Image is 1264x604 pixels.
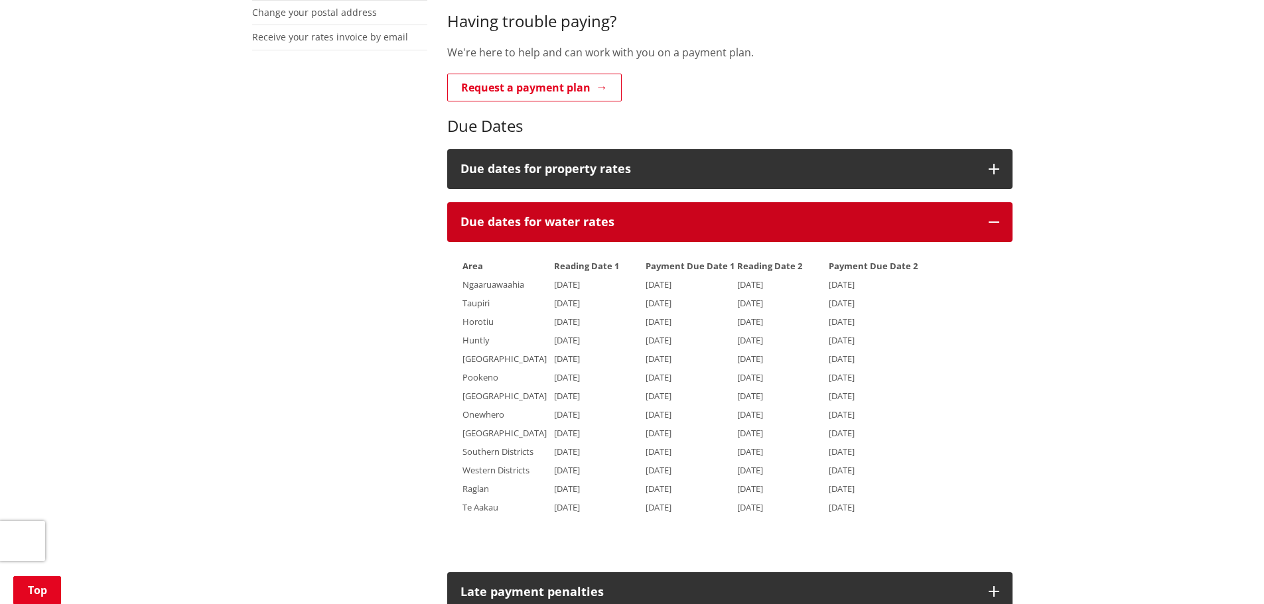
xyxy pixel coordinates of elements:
span: Te Aakau [462,501,498,513]
span: [DATE] [737,316,763,328]
strong: Payment Due Date 1 [646,260,735,272]
span: [DATE] [829,501,855,513]
strong: Payment Due Date 2 [829,260,918,272]
span: [DATE] [829,427,855,439]
strong: Reading Date 1 [554,260,619,272]
button: Due dates for property rates [447,149,1013,189]
span: [DATE] [554,483,580,495]
span: [DATE] [554,464,580,476]
span: [DATE] [554,408,580,420]
span: [GEOGRAPHIC_DATA] [462,427,547,439]
span: [DATE] [646,334,671,346]
span: [DATE] [646,278,671,290]
a: Request a payment plan [447,74,622,101]
span: [DATE] [646,483,671,495]
span: [DATE] [646,501,671,513]
span: [DATE] [646,316,671,328]
span: [DATE] [646,427,671,439]
span: Horotiu [462,316,494,328]
span: Raglan [462,483,489,495]
span: [DATE] [554,371,580,383]
span: [DATE] [646,353,671,365]
span: [DATE] [737,408,763,420]
span: [DATE] [829,371,855,383]
span: [DATE] [829,278,855,290]
span: [DATE] [646,371,671,383]
span: [GEOGRAPHIC_DATA] [462,353,547,365]
span: [DATE] [554,427,580,439]
span: Ngaaruawaahia [462,278,524,290]
strong: Area [462,260,483,272]
span: [DATE] [829,390,855,402]
span: [DATE] [829,353,855,365]
h3: Due Dates [447,117,1013,136]
span: [DATE] [737,501,763,513]
iframe: Messenger Launcher [1203,548,1251,596]
span: Huntly [462,334,490,346]
span: [DATE] [829,464,855,476]
a: Change your postal address [252,6,377,19]
span: [DATE] [737,297,763,309]
span: Taupiri [462,297,490,309]
span: Onewhero [462,408,504,420]
span: [DATE] [554,446,580,457]
h3: Due dates for property rates [460,162,975,176]
p: We're here to help and can work with you on a payment plan. [447,44,1013,60]
h3: Having trouble paying? [447,12,1013,31]
span: [DATE] [829,408,855,420]
span: Southern Districts [462,446,533,457]
span: [DATE] [737,371,763,383]
span: [DATE] [554,316,580,328]
span: [DATE] [646,446,671,457]
span: [DATE] [737,483,763,495]
span: [DATE] [829,446,855,457]
span: [DATE] [737,446,763,457]
span: Western Districts [462,464,529,476]
span: [DATE] [829,483,855,495]
span: [DATE] [829,334,855,346]
strong: Reading Date 2 [737,260,802,272]
span: [DATE] [829,297,855,309]
span: [DATE] [554,501,580,513]
span: [DATE] [554,353,580,365]
span: [GEOGRAPHIC_DATA] [462,390,547,402]
span: [DATE] [646,464,671,476]
span: [DATE] [737,334,763,346]
span: Pookeno [462,371,498,383]
span: [DATE] [554,278,580,290]
span: [DATE] [737,353,763,365]
button: Due dates for water rates [447,202,1013,242]
span: [DATE] [554,390,580,402]
span: [DATE] [737,390,763,402]
h3: Due dates for water rates [460,215,975,229]
span: [DATE] [646,408,671,420]
a: Top [13,576,61,604]
span: [DATE] [737,427,763,439]
span: [DATE] [646,390,671,402]
span: [DATE] [554,297,580,309]
span: [DATE] [554,334,580,346]
span: [DATE] [829,316,855,328]
span: [DATE] [646,297,671,309]
h3: Late payment penalties [460,585,975,599]
span: [DATE] [737,464,763,476]
span: [DATE] [737,278,763,290]
a: Receive your rates invoice by email [252,30,408,43]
